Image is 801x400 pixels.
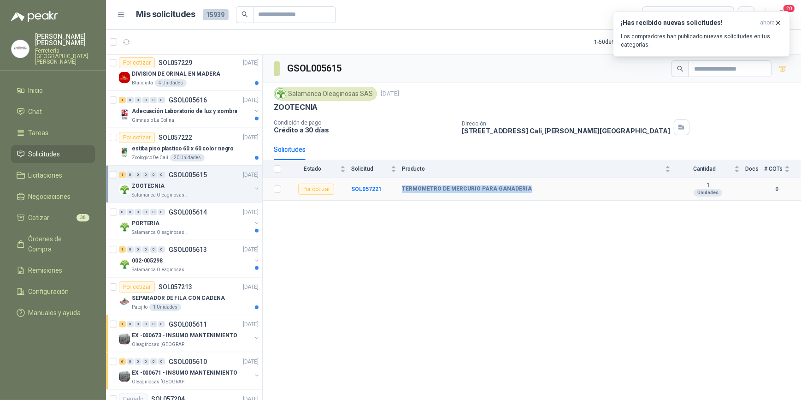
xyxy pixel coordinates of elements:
div: 1 [119,321,126,328]
b: SOL057221 [351,186,382,192]
p: Los compradores han publicado nuevas solicitudes en tus categorías. [621,32,782,49]
p: EX -000671 - INSUMO MANTENIMIENTO [132,369,237,377]
img: Company Logo [119,109,130,120]
div: Todas [648,10,667,20]
p: SOL057229 [159,60,192,66]
span: Solicitudes [29,149,60,159]
th: Estado [287,160,351,178]
div: 0 [135,246,141,253]
h1: Mis solicitudes [136,8,195,21]
span: Configuración [29,287,69,297]
div: Por cotizar [119,281,155,293]
img: Company Logo [119,334,130,345]
img: Company Logo [276,89,286,99]
p: Oleaginosas [GEOGRAPHIC_DATA][PERSON_NAME] [132,378,190,386]
p: Oleaginosas [GEOGRAPHIC_DATA][PERSON_NAME] [132,341,190,348]
a: Remisiones [11,262,95,279]
p: [DATE] [243,59,259,67]
p: DIVISION DE ORINAL EN MADERA [132,70,220,78]
div: Por cotizar [119,57,155,68]
h3: ¡Has recibido nuevas solicitudes! [621,19,756,27]
div: 0 [150,97,157,103]
div: 0 [150,209,157,215]
a: Por cotizarSOL057222[DATE] Company Logoestiba piso plastico 60 x 60 color negroZoologico De Cali2... [106,128,262,166]
span: Cantidad [676,166,732,172]
div: 20 Unidades [170,154,205,161]
th: # COTs [764,160,801,178]
a: Órdenes de Compra [11,230,95,258]
div: 0 [150,172,157,178]
p: [DATE] [243,358,259,366]
div: 0 [158,172,165,178]
div: 0 [158,97,165,103]
span: Chat [29,107,42,117]
p: SOL057222 [159,134,192,141]
span: Cotizar [29,213,50,223]
span: Negociaciones [29,191,71,202]
div: 0 [142,97,149,103]
a: Inicio [11,82,95,99]
span: 15939 [203,9,229,20]
a: Tareas [11,124,95,142]
a: Cotizar30 [11,209,95,227]
p: SEPARADOR DE FILA CON CADENA [132,294,225,303]
p: ZOOTECNIA [132,182,165,191]
div: 0 [142,209,149,215]
p: Dirección [462,120,670,127]
img: Company Logo [119,371,130,382]
p: Salamanca Oleaginosas SAS [132,229,190,236]
span: Tareas [29,128,49,138]
div: 0 [135,358,141,365]
div: Salamanca Oleaginosas SAS [274,87,377,101]
a: Chat [11,103,95,120]
p: Patojito [132,304,147,311]
span: Estado [287,166,338,172]
div: 1 Unidades [149,304,181,311]
p: [DATE] [243,96,259,105]
div: 0 [150,246,157,253]
b: TERMOMETRO DE MERCURIO PARA GANADERIA [402,185,532,193]
span: 30 [77,214,89,221]
a: Por cotizarSOL057229[DATE] Company LogoDIVISION DE ORINAL EN MADERABlanquita4 Unidades [106,54,262,91]
a: Licitaciones [11,167,95,184]
div: 0 [142,358,149,365]
div: 1 [119,246,126,253]
span: Solicitud [351,166,389,172]
b: 0 [764,185,790,194]
p: [DATE] [381,90,399,98]
p: GSOL005614 [169,209,207,215]
div: Unidades [694,189,722,197]
div: 0 [119,209,126,215]
p: EX -000673 - INSUMO MANTENIMIENTO [132,331,237,340]
div: 0 [127,321,134,328]
div: 1 - 50 de 9141 [594,35,654,49]
p: [PERSON_NAME] [PERSON_NAME] [35,33,95,46]
p: GSOL005611 [169,321,207,328]
p: [DATE] [243,171,259,179]
p: PORTERIA [132,219,159,228]
p: GSOL005610 [169,358,207,365]
p: Gimnasio La Colina [132,117,174,124]
span: # COTs [764,166,783,172]
div: 0 [142,172,149,178]
span: Producto [402,166,663,172]
div: 0 [158,209,165,215]
p: Blanquita [132,79,153,87]
div: 0 [158,321,165,328]
div: 6 [119,358,126,365]
p: SOL057213 [159,284,192,290]
a: 0 0 0 0 0 0 GSOL005614[DATE] Company LogoPORTERIASalamanca Oleaginosas SAS [119,207,260,236]
p: Adecuación Laboratorio de luz y sombra [132,107,237,116]
div: 0 [150,321,157,328]
div: 1 [119,172,126,178]
img: Company Logo [119,72,130,83]
a: 1 0 0 0 0 0 GSOL005611[DATE] Company LogoEX -000673 - INSUMO MANTENIMIENTOOleaginosas [GEOGRAPHIC... [119,319,260,348]
div: 0 [158,246,165,253]
button: ¡Has recibido nuevas solicitudes!ahora Los compradores han publicado nuevas solicitudes en tus ca... [613,11,790,57]
div: 1 [119,97,126,103]
th: Docs [745,160,764,178]
span: search [677,66,683,72]
p: ZOOTECNIA [274,102,318,112]
div: Por cotizar [298,184,334,195]
span: Órdenes de Compra [29,234,86,254]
